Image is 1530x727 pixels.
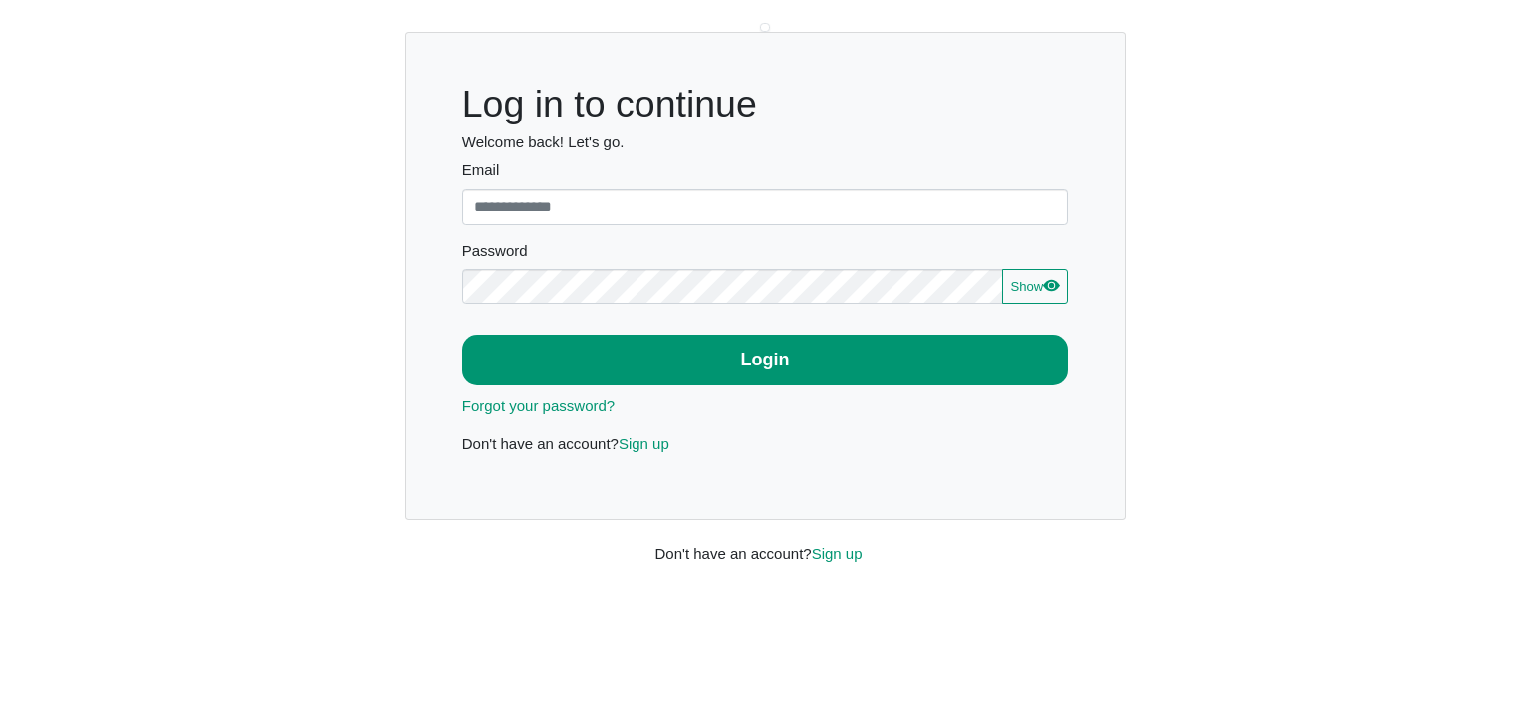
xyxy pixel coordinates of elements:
a: Sign up [812,545,863,562]
h1: Log in to continue [462,82,1069,126]
label: Email [462,159,1069,182]
button: Login [462,335,1069,385]
img: svg+xml;charset=UTF-8,%3Csvg%20width%3D%221%22%20height%3D%221%22%20xmlns%3D%22http%3A%2F%2Fwww.w... [760,23,770,33]
div: Don't have an account? [640,520,891,565]
legend: Password [462,240,1069,269]
svg: eye fill [1043,277,1059,293]
button: Showeye fill [1002,269,1068,305]
h6: Welcome back! Let's go. [462,133,1069,151]
b: Login [741,350,790,369]
a: Sign up [619,435,669,452]
a: Forgot your password? [462,397,615,414]
p: Don't have an account? [462,433,1069,456]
